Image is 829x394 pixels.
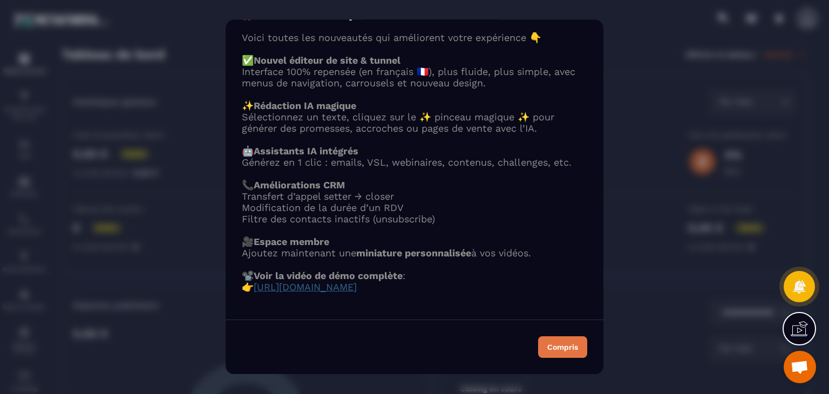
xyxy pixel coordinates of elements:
strong: Espace membre [254,236,329,248]
p: 📞 [242,180,587,191]
p: 🤖 [242,146,587,157]
p: ✅ [242,55,587,66]
li: Modification de la durée d’un RDV [242,202,587,214]
p: ✨ [242,100,587,112]
strong: Rédaction IA magique [254,100,356,112]
p: Ajoutez maintenant une à vos vidéos. [242,248,587,259]
div: Ouvrir le chat [784,351,816,383]
p: Sélectionnez un texte, cliquez sur le ✨ pinceau magique ✨ pour générer des promesses, accroches o... [242,112,587,134]
strong: Voir la vidéo de démo complète [254,270,403,282]
div: Compris [547,344,578,351]
p: Voici toutes les nouveautés qui améliorent votre expérience 👇 [242,32,587,44]
strong: Nouvel éditeur de site & tunnel [254,55,400,66]
li: Transfert d’appel setter → closer [242,191,587,202]
p: Interface 100% repensée (en français 🇫🇷), plus fluide, plus simple, avec menus de navigation, car... [242,66,587,89]
p: 📽️ : [242,270,587,282]
li: Filtre des contacts inactifs (unsubscribe) [242,214,587,225]
a: [URL][DOMAIN_NAME] [254,282,357,293]
strong: Améliorations CRM [254,180,345,191]
button: Compris [538,337,587,358]
p: 👉 [242,282,587,293]
p: 🎥 [242,236,587,248]
strong: Assistants IA intégrés [254,146,358,157]
p: Générez en 1 clic : emails, VSL, webinaires, contenus, challenges, etc. [242,157,587,168]
strong: miniature personnalisée [356,248,471,259]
